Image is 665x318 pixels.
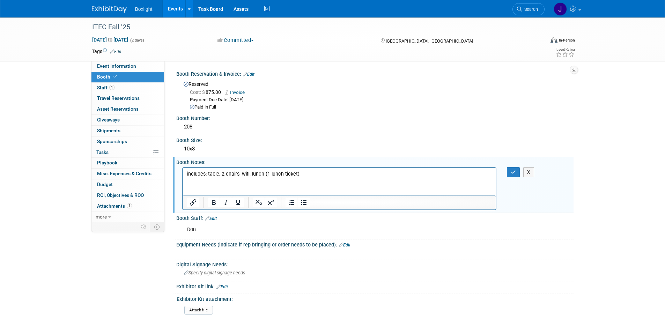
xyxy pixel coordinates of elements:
button: Superscript [265,198,277,207]
a: Sponsorships [91,136,164,147]
span: (2 days) [130,38,144,43]
iframe: Rich Text Area [183,168,496,195]
span: ROI, Objectives & ROO [97,192,144,198]
td: Personalize Event Tab Strip [138,222,150,231]
a: Budget [91,179,164,190]
div: Event Format [503,36,575,47]
div: Exhibitor Kit attachment: [177,294,570,303]
span: Asset Reservations [97,106,139,112]
a: Shipments [91,126,164,136]
a: Edit [339,243,350,247]
a: Asset Reservations [91,104,164,114]
button: Insert/edit link [187,198,199,207]
span: Budget [97,182,113,187]
span: Playbook [97,160,117,165]
a: ROI, Objectives & ROO [91,190,164,201]
a: Tasks [91,147,164,158]
button: X [523,167,534,177]
div: Don [182,223,497,237]
div: Booth Reservation & Invoice: [176,69,574,78]
span: 1 [127,203,132,208]
div: Payment Due Date: [DATE] [190,97,568,103]
span: Shipments [97,128,120,133]
a: Edit [243,72,254,77]
button: Committed [215,37,257,44]
span: Tasks [96,149,109,155]
span: Attachments [97,203,132,209]
span: Sponsorships [97,139,127,144]
div: Paid in Full [190,104,568,111]
span: Specify digital signage needs [184,270,245,275]
button: Bullet list [298,198,310,207]
img: Format-Inperson.png [551,37,557,43]
span: Boxlight [135,6,153,12]
span: more [96,214,107,220]
span: Search [522,7,538,12]
div: 208 [182,121,568,132]
span: Event Information [97,63,136,69]
span: Booth [97,74,118,80]
div: Booth Notes: [176,157,574,166]
span: to [107,37,113,43]
span: [GEOGRAPHIC_DATA], [GEOGRAPHIC_DATA] [386,38,473,44]
img: ExhibitDay [92,6,127,13]
span: Giveaways [97,117,120,123]
a: Booth [91,72,164,82]
div: Equipment Needs (indicate if rep bringing or order needs to be placed): [176,239,574,249]
span: Staff [97,85,114,90]
button: Numbered list [286,198,297,207]
a: Staff1 [91,83,164,93]
button: Underline [232,198,244,207]
span: 875.00 [190,89,224,95]
a: Invoice [225,90,248,95]
div: Digital Signage Needs: [176,259,574,268]
button: Italic [220,198,232,207]
a: Event Information [91,61,164,72]
img: Jean Knight [554,2,567,16]
a: more [91,212,164,222]
div: Exhibitor Kit link: [176,281,574,290]
a: Travel Reservations [91,93,164,104]
a: Attachments1 [91,201,164,212]
a: Misc. Expenses & Credits [91,169,164,179]
td: Toggle Event Tabs [150,222,164,231]
a: Search [512,3,545,15]
div: Booth Size: [176,135,574,144]
div: Reserved [182,79,568,111]
span: 1 [109,85,114,90]
a: Edit [216,284,228,289]
a: Playbook [91,158,164,168]
div: Booth Number: [176,113,574,122]
button: Bold [208,198,220,207]
div: 10x8 [182,143,568,154]
a: Edit [110,49,121,54]
span: Cost: $ [190,89,206,95]
div: ITEC Fall '25 [90,21,534,34]
a: Giveaways [91,115,164,125]
span: Misc. Expenses & Credits [97,171,152,176]
div: In-Person [559,38,575,43]
td: Tags [92,48,121,55]
i: Booth reservation complete [113,75,117,79]
button: Subscript [253,198,265,207]
div: Event Rating [556,48,575,51]
a: Edit [205,216,217,221]
span: Travel Reservations [97,95,140,101]
div: Booth Staff: [176,213,574,222]
span: [DATE] [DATE] [92,37,128,43]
